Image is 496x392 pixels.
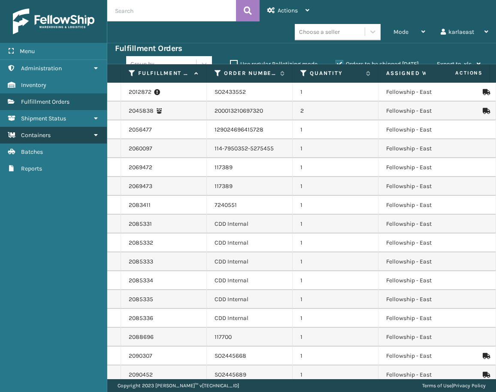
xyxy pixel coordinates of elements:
a: 2090307 [129,352,152,360]
a: Privacy Policy [453,383,486,389]
label: Quantity [310,69,362,77]
td: 1 [293,347,378,365]
td: Fellowship - East [378,271,464,290]
h3: Fulfillment Orders [115,43,182,54]
td: SO2445668 [207,347,293,365]
a: 2085334 [129,276,153,285]
a: 2085331 [129,220,152,228]
i: Mark as Shipped [483,353,488,359]
span: Batches [21,148,43,156]
span: Actions [428,66,488,80]
a: 2012872 [129,88,151,96]
td: 1 [293,158,378,177]
td: 117700 [207,328,293,347]
td: Fellowship - East [378,309,464,328]
td: Fellowship - East [378,252,464,271]
td: 1 [293,83,378,102]
a: 2069473 [129,182,152,191]
td: Fellowship - East [378,328,464,347]
td: CDD Internal [207,252,293,271]
span: Menu [20,48,35,55]
td: CDD Internal [207,290,293,309]
p: Copyright 2023 [PERSON_NAME]™ v [TECHNICAL_ID] [118,379,239,392]
i: Mark as Shipped [483,108,488,114]
label: Order Number [224,69,276,77]
td: Fellowship - East [378,139,464,158]
td: 1 [293,120,378,139]
img: logo [13,9,94,34]
a: 2060097 [129,144,152,153]
div: Group by [130,60,154,69]
td: 1 [293,271,378,290]
td: Fellowship - East [378,290,464,309]
span: Actions [278,7,298,14]
td: Fellowship - East [378,196,464,215]
td: 7240551 [207,196,293,215]
label: Orders to be shipped [DATE] [336,60,419,68]
td: 1 [293,215,378,233]
td: 117389 [207,158,293,177]
a: 2056477 [129,126,152,134]
span: Fulfillment Orders [21,98,70,105]
a: 2085336 [129,314,153,323]
td: CDD Internal [207,215,293,233]
span: Export to .xls [437,60,472,68]
td: Fellowship - East [378,158,464,177]
div: | [422,379,486,392]
td: 1 [293,252,378,271]
td: CDD Internal [207,233,293,252]
a: 2085333 [129,257,153,266]
div: Choose a seller [299,27,340,36]
span: Administration [21,65,62,72]
a: 2069472 [129,163,152,172]
td: 129024696415728 [207,120,293,139]
td: Fellowship - East [378,233,464,252]
td: 1 [293,328,378,347]
label: Use regular Palletizing mode [230,60,318,68]
a: 2083411 [129,201,151,209]
a: 2088696 [129,333,154,341]
td: 1 [293,290,378,309]
span: Shipment Status [21,115,66,122]
td: 1 [293,177,378,196]
td: Fellowship - East [378,365,464,384]
span: Containers [21,132,51,139]
label: Assigned Warehouse [386,69,448,77]
td: CDD Internal [207,271,293,290]
td: Fellowship - East [378,347,464,365]
td: CDD Internal [207,309,293,328]
td: 1 [293,196,378,215]
span: Inventory [21,81,46,89]
td: Fellowship - East [378,215,464,233]
i: Mark as Shipped [483,89,488,95]
td: SO2445689 [207,365,293,384]
td: SO2433552 [207,83,293,102]
td: 200013210697320 [207,102,293,120]
a: 2085332 [129,239,153,247]
label: Fulfillment Order Id [138,69,190,77]
td: Fellowship - East [378,102,464,120]
span: Reports [21,165,42,172]
a: Terms of Use [422,383,452,389]
td: 1 [293,139,378,158]
td: 1 [293,365,378,384]
i: Mark as Shipped [483,372,488,378]
a: 2090452 [129,371,153,379]
a: 2085335 [129,295,153,304]
td: 2 [293,102,378,120]
td: Fellowship - East [378,83,464,102]
span: Mode [393,28,408,36]
td: 114-7950352-5275455 [207,139,293,158]
td: 117389 [207,177,293,196]
a: 2045838 [129,107,154,115]
td: Fellowship - East [378,177,464,196]
div: karlaeast [441,21,488,43]
td: 1 [293,309,378,328]
td: Fellowship - East [378,120,464,139]
td: 1 [293,233,378,252]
